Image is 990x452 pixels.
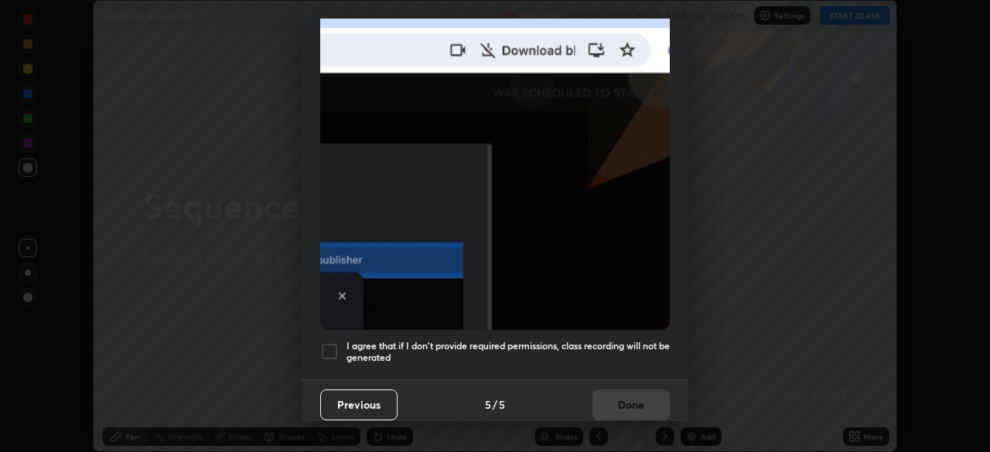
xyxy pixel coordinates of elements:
[493,396,497,413] h4: /
[320,389,398,420] button: Previous
[499,396,505,413] h4: 5
[346,340,670,364] h5: I agree that if I don't provide required permissions, class recording will not be generated
[485,396,491,413] h4: 5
